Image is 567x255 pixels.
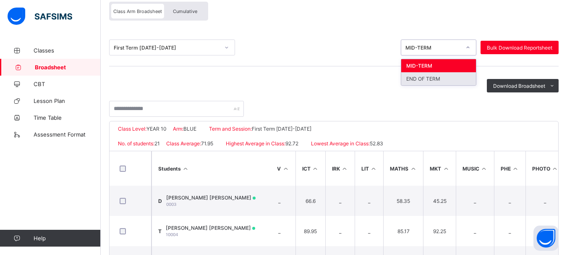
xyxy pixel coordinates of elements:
th: PHOTO [525,151,565,186]
th: IRK [325,151,355,186]
span: BLUE [183,126,196,132]
span: T [158,228,162,234]
span: Time Table [34,114,101,121]
td: _ [494,186,525,216]
td: 85.17 [383,216,423,246]
span: Cumulative [173,8,197,14]
td: _ [355,216,384,246]
span: 10004 [166,232,178,237]
div: First Term [DATE]-[DATE] [114,45,219,51]
span: 0003 [166,202,176,207]
span: Arm: [173,126,183,132]
td: _ [325,216,355,246]
span: Highest Average in Class: [226,140,285,147]
th: MATHS [383,151,423,186]
i: Sort in Ascending Order [341,166,348,172]
td: _ [525,216,565,246]
span: [PERSON_NAME] [PERSON_NAME] [166,225,255,231]
i: Sort Ascending [182,166,189,172]
i: Sort in Ascending Order [481,166,488,172]
span: Broadsheet [35,64,101,71]
td: _ [456,186,494,216]
td: _ [263,186,295,216]
span: Class Average: [166,140,201,147]
i: Sort in Ascending Order [410,166,417,172]
span: Assessment Format [34,131,101,138]
span: 52.83 [370,140,383,147]
span: 21 [154,140,160,147]
span: YEAR 10 [146,126,167,132]
div: MID-TERM [401,59,476,72]
span: Class Arm Broadsheet [113,8,162,14]
img: safsims [8,8,72,25]
td: _ [325,186,355,216]
span: CBT [34,81,101,87]
div: END OF TERM [401,72,476,85]
div: MID-TERM [405,45,461,51]
span: Class Level: [118,126,146,132]
span: 71.95 [201,140,213,147]
span: 92.72 [285,140,298,147]
td: _ [456,216,494,246]
th: MUSIC [456,151,494,186]
span: Help [34,235,100,242]
span: Lesson Plan [34,97,101,104]
th: PHE [494,151,525,186]
td: 58.35 [383,186,423,216]
span: Lowest Average in Class: [311,140,370,147]
th: GOV [263,151,295,186]
i: Sort in Ascending Order [282,166,289,172]
td: _ [263,216,295,246]
i: Sort in Ascending Order [370,166,377,172]
th: Students [152,151,277,186]
span: D [158,198,162,204]
span: Download Broadsheet [493,83,545,89]
i: Sort in Ascending Order [551,166,559,172]
span: First Term [DATE]-[DATE] [252,126,311,132]
td: 92.25 [423,216,456,246]
th: LIT [355,151,384,186]
span: Term and Session: [209,126,252,132]
td: _ [494,216,525,246]
i: Sort in Ascending Order [512,166,519,172]
span: Classes [34,47,101,54]
i: Sort in Ascending Order [312,166,319,172]
td: _ [355,186,384,216]
button: Open asap [533,226,559,251]
td: 66.6 [295,186,325,216]
th: MKT [423,151,456,186]
span: Bulk Download Reportsheet [487,45,552,51]
th: ICT [295,151,325,186]
i: Sort in Ascending Order [442,166,449,172]
td: _ [525,186,565,216]
td: 45.25 [423,186,456,216]
span: [PERSON_NAME] [PERSON_NAME] [166,195,256,201]
td: 89.95 [295,216,325,246]
span: No. of students: [118,140,154,147]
